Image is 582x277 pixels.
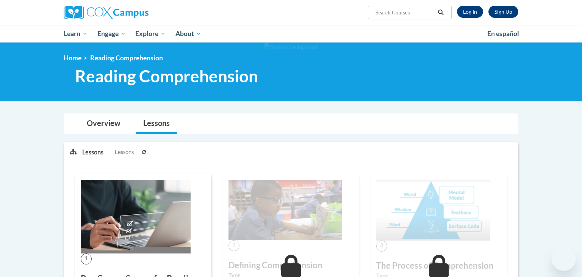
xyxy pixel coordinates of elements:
[376,260,501,272] h3: The Process of Comprehension
[64,6,208,19] a: Cox Campus
[457,6,483,18] a: Log In
[488,6,518,18] a: Register
[171,25,206,42] a: About
[64,29,88,38] span: Learn
[115,148,134,156] span: Lessons
[92,25,131,42] a: Engage
[487,30,519,38] span: En español
[552,247,576,271] iframe: Button to launch messaging window
[228,260,354,271] h3: Defining Comprehension
[375,8,435,17] input: Search Courses
[228,240,239,251] span: 2
[435,8,447,17] button: Search
[52,25,530,42] div: Main menu
[82,148,103,156] p: Lessons
[59,25,92,42] a: Learn
[264,43,318,51] img: Section background
[64,54,81,62] a: Home
[482,26,524,42] a: En español
[81,180,191,253] img: Course Image
[135,29,166,38] span: Explore
[376,241,387,252] span: 3
[75,66,258,86] span: Reading Comprehension
[438,10,444,16] i: 
[90,54,163,62] span: Reading Comprehension
[228,180,342,240] img: Course Image
[97,29,126,38] span: Engage
[130,25,171,42] a: Explore
[64,6,149,19] img: Cox Campus
[81,253,92,264] span: 1
[376,180,490,241] img: Course Image
[175,29,201,38] span: About
[79,114,128,134] a: Overview
[136,114,177,134] a: Lessons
